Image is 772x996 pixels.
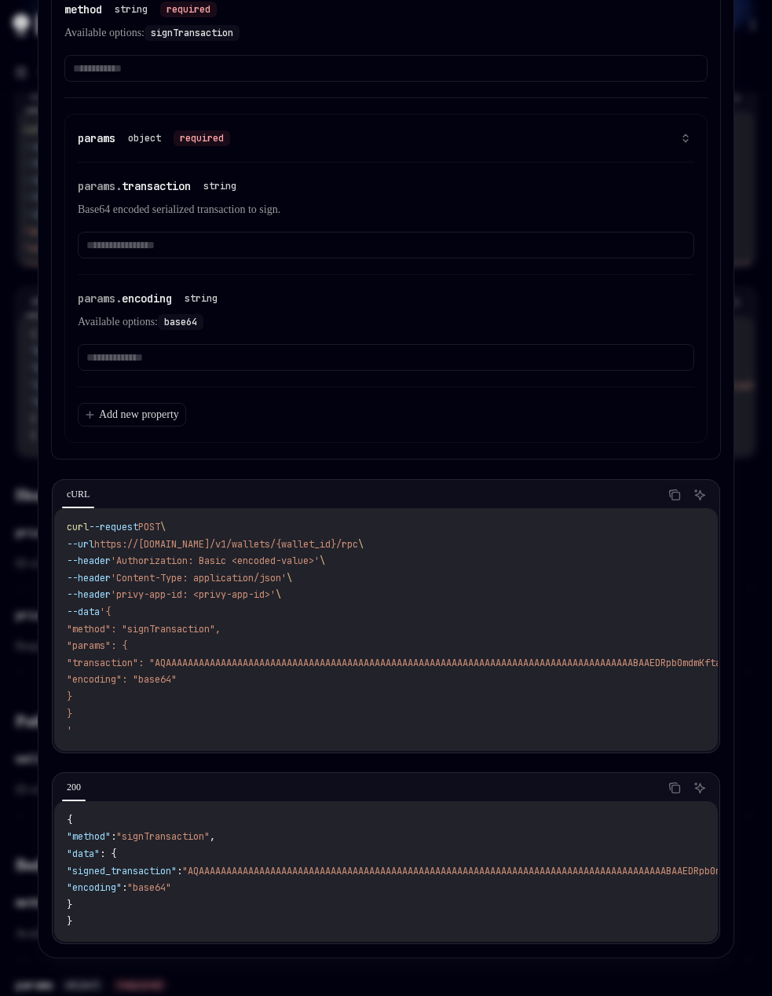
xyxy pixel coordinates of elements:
div: string [115,3,148,16]
span: } [67,690,72,703]
span: params. [78,291,122,306]
span: , [210,830,215,843]
span: "signTransaction" [116,830,210,843]
span: 'Authorization: Basic <encoded-value>' [111,555,320,567]
span: \ [160,521,166,533]
span: --url [67,538,94,551]
button: Copy the contents from the code block [664,778,685,798]
span: 'privy-app-id: <privy-app-id>' [111,588,276,601]
span: method [64,2,102,16]
button: Copy the contents from the code block [664,485,685,505]
span: --header [67,588,111,601]
span: --request [89,521,138,533]
span: "encoding" [67,881,122,894]
span: \ [320,555,325,567]
span: signTransaction [151,27,233,39]
span: : [122,881,127,894]
span: : { [100,848,116,860]
span: https://[DOMAIN_NAME]/v1/wallets/{wallet_id}/rpc [94,538,358,551]
div: string [185,292,218,305]
div: method [64,2,217,17]
span: \ [287,572,292,584]
span: "signed_transaction" [67,865,177,877]
span: Add new property [99,407,179,423]
span: 'Content-Type: application/json' [111,572,287,584]
div: params [78,130,230,146]
span: --header [67,572,111,584]
span: curl [67,521,89,533]
span: --header [67,555,111,567]
span: '{ [100,606,111,618]
span: "data" [67,848,100,860]
span: POST [138,521,160,533]
span: "params": { [67,639,127,652]
span: \ [276,588,281,601]
span: } [67,915,72,928]
span: : [111,830,116,843]
div: required [160,2,217,17]
span: --data [67,606,100,618]
span: "base64" [127,881,171,894]
p: Base64 encoded serialized transaction to sign. [78,200,694,219]
div: params.encoding [78,291,224,306]
span: : [177,865,182,877]
button: Ask AI [690,778,710,798]
span: params [78,131,115,145]
span: { [67,814,72,826]
button: Add new property [78,403,186,427]
span: "encoding": "base64" [67,673,177,686]
p: Available options: [78,313,694,331]
span: base64 [164,316,197,328]
span: "method": "signTransaction", [67,623,221,635]
button: Ask AI [690,485,710,505]
p: Available options: [64,24,708,42]
span: } [67,899,72,911]
span: "method" [67,830,111,843]
span: encoding [122,291,172,306]
div: params.transaction [78,178,243,194]
span: ' [67,724,72,737]
span: \ [358,538,364,551]
span: params. [78,179,122,193]
div: required [174,130,230,146]
span: transaction [122,179,191,193]
div: 200 [62,778,86,796]
div: string [203,180,236,192]
span: } [67,708,72,720]
div: cURL [62,485,94,503]
div: object [128,132,161,145]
